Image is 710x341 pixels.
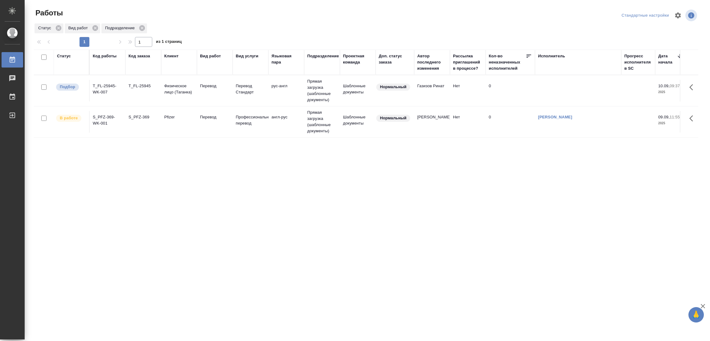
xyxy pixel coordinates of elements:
td: Шаблонные документы [340,80,376,101]
div: Дата начала [658,53,677,65]
p: Перевод Стандарт [236,83,265,95]
div: Вид работ [200,53,221,59]
p: Физическое лицо (Таганка) [164,83,194,95]
span: 🙏 [691,308,701,321]
div: Исполнитель [538,53,565,59]
td: Нет [450,111,486,133]
td: англ-рус [268,111,304,133]
td: [PERSON_NAME] [414,111,450,133]
p: 2025 [658,89,683,95]
button: 🙏 [688,307,704,323]
p: 2025 [658,120,683,126]
div: Автор последнего изменения [417,53,447,72]
div: Вид работ [65,23,100,33]
div: Рассылка приглашений в процессе? [453,53,483,72]
button: Здесь прячутся важные кнопки [686,80,700,95]
td: Газизов Ринат [414,80,450,101]
td: Шаблонные документы [340,111,376,133]
span: Работы [34,8,63,18]
div: T_FL-25945 [129,83,158,89]
div: Кол-во неназначенных исполнителей [489,53,526,72]
p: Нормальный [380,84,406,90]
p: Перевод [200,114,230,120]
div: Статус [57,53,71,59]
td: 0 [486,111,535,133]
p: 09:37 [670,84,680,88]
p: Подбор [60,84,75,90]
div: Проектная команда [343,53,373,65]
p: Перевод [200,83,230,89]
p: Профессиональный перевод [236,114,265,126]
div: Подразделение [101,23,147,33]
div: Код заказа [129,53,150,59]
div: Код работы [93,53,116,59]
div: Языковая пара [271,53,301,65]
div: Доп. статус заказа [379,53,411,65]
div: Прогресс исполнителя в SC [624,53,652,72]
div: Клиент [164,53,178,59]
p: Pfizer [164,114,194,120]
p: Статус [38,25,53,31]
p: Подразделение [105,25,137,31]
p: 11:55 [670,115,680,119]
div: Можно подбирать исполнителей [55,83,86,91]
td: Нет [450,80,486,101]
div: Вид услуги [236,53,259,59]
span: Посмотреть информацию [685,10,698,21]
td: 0 [486,80,535,101]
td: Прямая загрузка (шаблонные документы) [304,106,340,137]
span: Настроить таблицу [671,8,685,23]
div: Подразделение [307,53,339,59]
p: Нормальный [380,115,406,121]
p: Вид работ [68,25,90,31]
button: Здесь прячутся важные кнопки [686,111,700,126]
td: S_PFZ-369-WK-001 [90,111,125,133]
div: split button [620,11,671,20]
p: 10.09, [658,84,670,88]
td: T_FL-25945-WK-007 [90,80,125,101]
p: 09.09, [658,115,670,119]
td: рус-англ [268,80,304,101]
div: S_PFZ-369 [129,114,158,120]
div: Исполнитель выполняет работу [55,114,86,122]
span: из 1 страниц [156,38,182,47]
p: В работе [60,115,78,121]
td: Прямая загрузка (шаблонные документы) [304,75,340,106]
a: [PERSON_NAME] [538,115,572,119]
div: Статус [35,23,63,33]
